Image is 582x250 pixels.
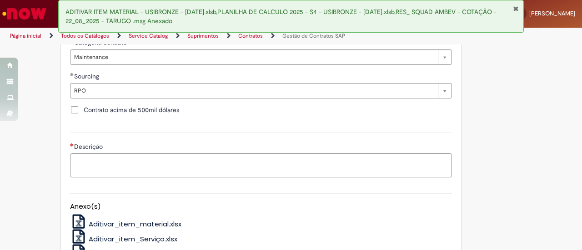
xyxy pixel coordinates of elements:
span: Categoria contrato [74,39,129,47]
span: Contrato acima de 500mil dólares [84,105,179,114]
h5: Anexo(s) [70,203,452,211]
a: Aditivar_item_material.xlsx [70,219,182,229]
span: Sourcing [74,72,101,80]
a: Service Catalog [129,32,168,39]
span: ADITIVAR ITEM MATERIAL - USIBRONZE - [DATE].xlsb,PLANILHA DE CALCULO 2025 - S4 - USIBRONZE - [DAT... [65,8,497,25]
span: RPO [74,83,433,98]
span: Aditivar_item_material.xlsx [89,219,181,229]
img: ServiceNow [1,5,48,23]
a: Gestão de Contratos SAP [282,32,345,39]
span: Maintenance [74,50,433,64]
a: Todos os Catálogos [61,32,109,39]
ul: Trilhas de página [7,28,381,44]
a: Contratos [238,32,263,39]
textarea: Descrição [70,153,452,177]
span: Descrição [74,142,105,151]
span: Necessários [70,143,74,147]
a: Suprimentos [187,32,219,39]
a: Página inicial [10,32,41,39]
span: Aditivar_item_Serviço.xlsx [89,234,177,244]
span: Obrigatório Preenchido [70,73,74,76]
a: Aditivar_item_Serviço.xlsx [70,234,178,244]
span: [PERSON_NAME] [529,10,575,17]
button: Fechar Notificação [513,5,519,12]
